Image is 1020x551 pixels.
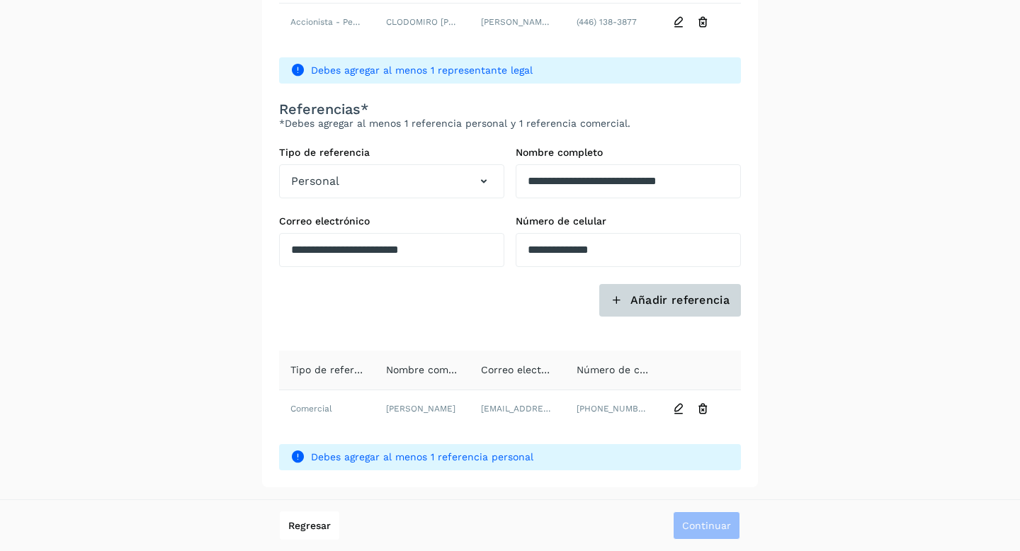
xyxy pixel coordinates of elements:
[290,404,332,414] span: Comercial
[290,364,380,375] span: Tipo de referencia
[516,147,741,159] label: Nombre completo
[279,101,741,118] h3: Referencias*
[375,390,470,427] td: [PERSON_NAME]
[481,364,572,375] span: Correo electrónico
[279,118,741,130] p: *Debes agregar al menos 1 referencia personal y 1 referencia comercial.
[279,215,504,227] label: Correo electrónico
[386,364,473,375] span: Nombre completo
[470,4,565,40] td: [PERSON_NAME][EMAIL_ADDRESS][DOMAIN_NAME],mx
[291,173,339,190] span: Personal
[516,215,741,227] label: Número de celular
[311,450,730,465] span: Debes agregar al menos 1 referencia personal
[288,521,331,530] span: Regresar
[577,364,667,375] span: Número de celular
[470,390,565,427] td: [EMAIL_ADDRESS][DOMAIN_NAME]
[565,390,661,427] td: [PHONE_NUMBER]
[279,147,504,159] label: Tipo de referencia
[565,4,661,40] td: (446) 138-3877
[630,292,730,308] span: Añadir referencia
[375,4,470,40] td: CLODOMIRO [PERSON_NAME]
[599,284,741,317] button: Añadir referencia
[682,521,731,530] span: Continuar
[290,17,402,27] span: Accionista - Persona Física
[673,511,740,540] button: Continuar
[311,63,730,78] span: Debes agregar al menos 1 representante legal
[280,511,339,540] button: Regresar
